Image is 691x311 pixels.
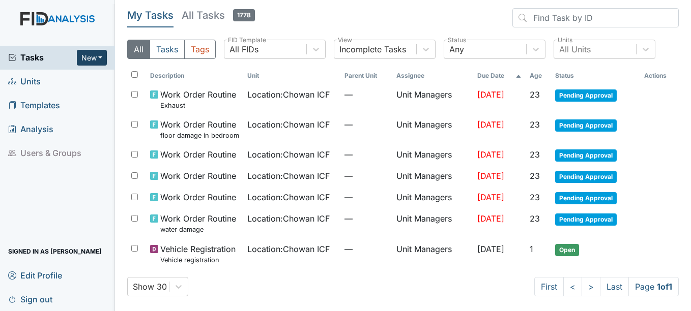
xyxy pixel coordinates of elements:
[131,71,138,78] input: Toggle All Rows Selected
[582,277,600,296] a: >
[559,43,591,55] div: All Units
[344,118,388,131] span: —
[150,40,185,59] button: Tasks
[344,243,388,255] span: —
[339,43,406,55] div: Incomplete Tasks
[146,67,243,84] th: Toggle SortBy
[344,191,388,203] span: —
[184,40,216,59] button: Tags
[477,213,504,224] span: [DATE]
[392,239,473,269] td: Unit Managers
[640,67,679,84] th: Actions
[182,8,255,22] h5: All Tasks
[160,131,239,140] small: floor damage in bedroom
[344,170,388,182] span: —
[477,171,504,181] span: [DATE]
[160,101,236,110] small: Exhaust
[344,88,388,101] span: —
[628,277,679,296] span: Page
[551,67,640,84] th: Toggle SortBy
[160,170,236,182] span: Work Order Routine
[477,149,504,160] span: [DATE]
[247,191,330,203] span: Location : Chowan ICF
[8,267,62,283] span: Edit Profile
[530,192,540,202] span: 23
[247,148,330,161] span: Location : Chowan ICF
[160,148,236,161] span: Work Order Routine
[243,67,340,84] th: Toggle SortBy
[555,213,617,226] span: Pending Approval
[530,171,540,181] span: 23
[133,281,167,293] div: Show 30
[8,291,52,307] span: Sign out
[8,51,77,64] a: Tasks
[555,171,617,183] span: Pending Approval
[8,74,41,89] span: Units
[392,187,473,208] td: Unit Managers
[530,89,540,100] span: 23
[233,9,255,21] span: 1778
[247,88,330,101] span: Location : Chowan ICF
[526,67,552,84] th: Toggle SortBy
[555,119,617,132] span: Pending Approval
[247,212,330,225] span: Location : Chowan ICF
[160,212,236,234] span: Work Order Routine water damage
[160,118,239,140] span: Work Order Routine floor damage in bedroom
[8,243,102,259] span: Signed in as [PERSON_NAME]
[555,244,579,256] span: Open
[530,244,533,254] span: 1
[8,98,60,113] span: Templates
[512,8,679,27] input: Find Task by ID
[534,277,564,296] a: First
[127,8,174,22] h5: My Tasks
[477,244,504,254] span: [DATE]
[477,192,504,202] span: [DATE]
[160,255,236,265] small: Vehicle registration
[127,40,216,59] div: Type filter
[530,119,540,130] span: 23
[77,50,107,66] button: New
[534,277,679,296] nav: task-pagination
[392,67,473,84] th: Assignee
[477,89,504,100] span: [DATE]
[392,166,473,187] td: Unit Managers
[473,67,526,84] th: Toggle SortBy
[392,84,473,114] td: Unit Managers
[392,114,473,144] td: Unit Managers
[392,208,473,238] td: Unit Managers
[340,67,392,84] th: Toggle SortBy
[530,213,540,224] span: 23
[657,282,672,292] strong: 1 of 1
[229,43,258,55] div: All FIDs
[392,144,473,166] td: Unit Managers
[8,121,53,137] span: Analysis
[449,43,464,55] div: Any
[160,225,236,234] small: water damage
[160,191,236,203] span: Work Order Routine
[247,243,330,255] span: Location : Chowan ICF
[555,149,617,162] span: Pending Approval
[477,119,504,130] span: [DATE]
[344,148,388,161] span: —
[555,89,617,102] span: Pending Approval
[127,40,150,59] button: All
[160,88,236,110] span: Work Order Routine Exhaust
[555,192,617,204] span: Pending Approval
[247,118,330,131] span: Location : Chowan ICF
[247,170,330,182] span: Location : Chowan ICF
[600,277,629,296] a: Last
[344,212,388,225] span: —
[160,243,236,265] span: Vehicle Registration Vehicle registration
[563,277,582,296] a: <
[530,149,540,160] span: 23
